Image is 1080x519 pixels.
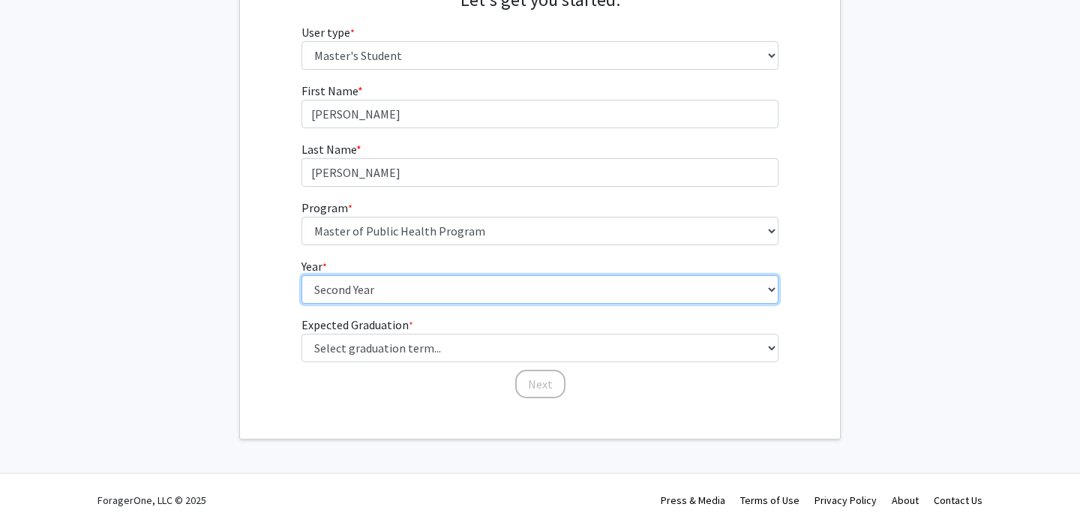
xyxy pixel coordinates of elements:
label: Year [301,257,327,275]
a: Press & Media [661,493,725,507]
a: Privacy Policy [814,493,877,507]
a: Terms of Use [740,493,799,507]
iframe: Chat [11,451,64,508]
button: Next [515,370,565,398]
span: First Name [301,83,358,98]
label: Program [301,199,352,217]
label: Expected Graduation [301,316,413,334]
a: About [892,493,919,507]
a: Contact Us [934,493,982,507]
label: User type [301,23,355,41]
span: Last Name [301,142,356,157]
